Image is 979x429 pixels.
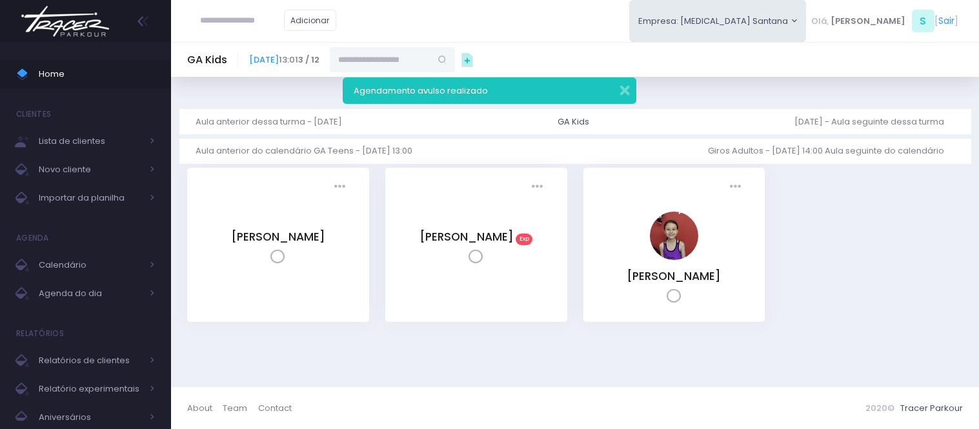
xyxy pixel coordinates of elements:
[39,161,142,178] span: Novo cliente
[354,85,488,97] span: Agendamento avulso realizado
[419,229,514,244] a: [PERSON_NAME]
[912,10,934,32] span: S
[284,10,337,31] a: Adicionar
[900,402,963,414] a: Tracer Parkour
[39,190,142,206] span: Importar da planilha
[39,409,142,426] span: Aniversários
[708,139,954,164] a: Giros Adultos - [DATE] 14:00 Aula seguinte do calendário
[39,285,142,302] span: Agenda do dia
[16,321,64,346] h4: Relatórios
[196,139,423,164] a: Aula anterior do calendário GA Teens - [DATE] 13:00
[16,225,49,251] h4: Agenda
[249,54,279,66] a: [DATE]
[811,15,829,28] span: Olá,
[627,268,721,284] a: [PERSON_NAME]
[39,133,142,150] span: Lista de clientes
[258,395,292,421] a: Contact
[231,229,325,244] a: [PERSON_NAME]
[223,395,257,421] a: Team
[16,101,51,127] h4: Clientes
[196,109,352,134] a: Aula anterior dessa turma - [DATE]
[187,395,223,421] a: About
[938,14,954,28] a: Sair
[187,54,227,66] h5: GA Kids
[558,115,589,128] div: GA Kids
[39,257,142,274] span: Calendário
[298,54,319,66] strong: 3 / 12
[794,109,954,134] a: [DATE] - Aula seguinte dessa turma
[39,66,155,83] span: Home
[39,352,142,369] span: Relatórios de clientes
[831,15,905,28] span: [PERSON_NAME]
[249,54,319,66] span: 13:01
[806,6,963,35] div: [ ]
[39,381,142,397] span: Relatório experimentais
[865,402,894,414] span: 2020©
[516,234,532,245] span: Exp
[650,251,698,263] a: Íris Possam Matsuhashi
[650,212,698,260] img: Íris Possam Matsuhashi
